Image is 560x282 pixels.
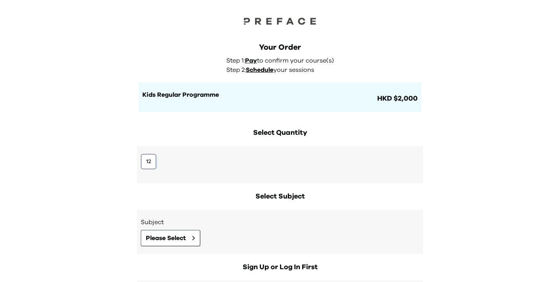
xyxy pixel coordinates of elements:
[376,93,418,104] span: HKD $2,000
[137,127,423,138] h2: Select Quantity
[226,56,338,65] p: Step 1: to confirm your course(s)
[246,67,273,73] span: Schedule
[141,154,156,169] button: 12
[137,262,423,273] h2: Sign Up or Log In First
[226,65,338,75] p: Step 2: your sessions
[141,230,200,246] button: Please Select
[138,42,422,53] div: Your Order
[142,90,376,99] h1: Kids Regular Programme
[241,16,319,26] img: Preface Logo
[146,233,186,243] span: Please Select
[245,57,257,64] span: Pay
[141,218,419,227] h3: Subject
[137,191,423,202] h2: Select Subject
